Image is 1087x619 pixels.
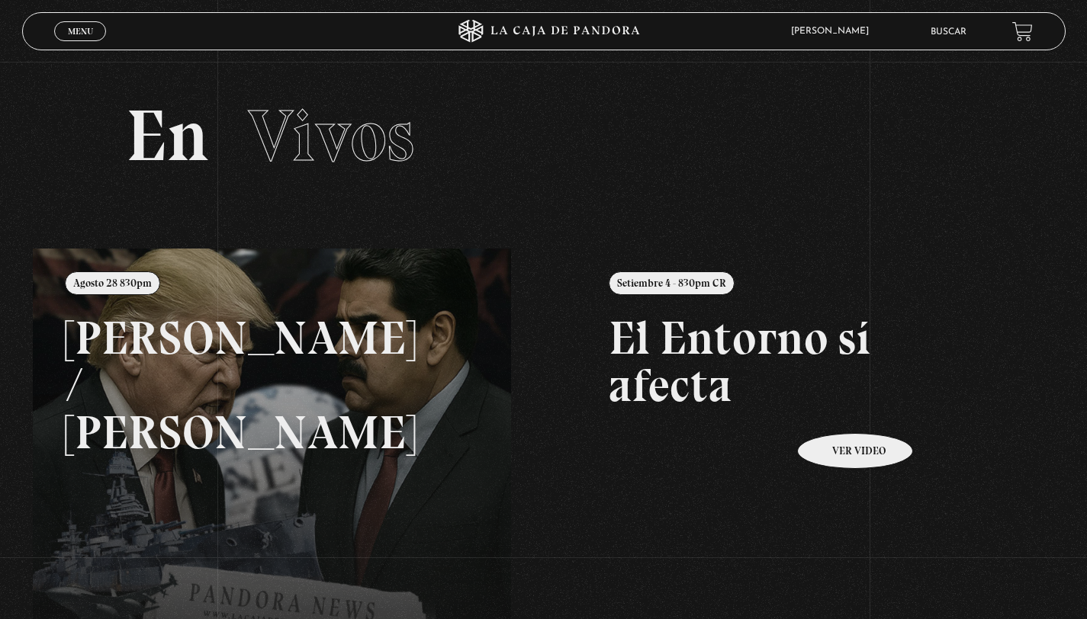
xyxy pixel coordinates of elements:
[1012,21,1033,42] a: View your shopping cart
[68,27,93,36] span: Menu
[248,92,414,179] span: Vivos
[783,27,884,36] span: [PERSON_NAME]
[63,40,98,50] span: Cerrar
[126,100,960,172] h2: En
[931,27,966,37] a: Buscar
